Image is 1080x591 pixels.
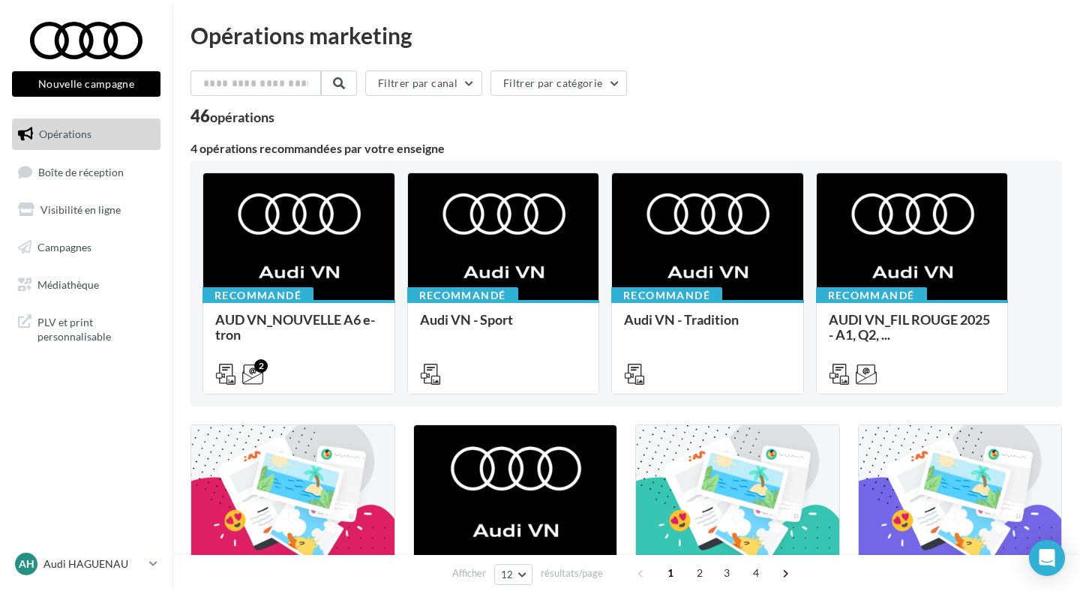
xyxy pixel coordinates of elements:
[43,556,143,571] p: Audi HAGUENAU
[37,277,99,290] span: Médiathèque
[407,287,518,304] div: Recommandé
[37,241,91,253] span: Campagnes
[12,550,160,578] a: AH Audi HAGUENAU
[190,24,1062,46] div: Opérations marketing
[9,194,163,226] a: Visibilité en ligne
[688,561,712,585] span: 2
[744,561,768,585] span: 4
[190,142,1062,154] div: 4 opérations recommandées par votre enseigne
[210,110,274,124] div: opérations
[624,311,739,328] span: Audi VN - Tradition
[40,203,121,216] span: Visibilité en ligne
[39,127,91,140] span: Opérations
[501,568,514,580] span: 12
[658,561,682,585] span: 1
[715,561,739,585] span: 3
[365,70,482,96] button: Filtrer par canal
[215,311,375,343] span: AUD VN_NOUVELLE A6 e-tron
[37,312,154,344] span: PLV et print personnalisable
[9,232,163,263] a: Campagnes
[19,556,34,571] span: AH
[829,311,990,343] span: AUDI VN_FIL ROUGE 2025 - A1, Q2, ...
[9,306,163,350] a: PLV et print personnalisable
[452,566,486,580] span: Afficher
[202,287,313,304] div: Recommandé
[9,156,163,188] a: Boîte de réception
[9,118,163,150] a: Opérations
[420,311,513,328] span: Audi VN - Sport
[190,108,274,124] div: 46
[1029,540,1065,576] div: Open Intercom Messenger
[611,287,722,304] div: Recommandé
[816,287,927,304] div: Recommandé
[9,269,163,301] a: Médiathèque
[254,359,268,373] div: 2
[490,70,627,96] button: Filtrer par catégorie
[38,165,124,178] span: Boîte de réception
[494,564,532,585] button: 12
[541,566,603,580] span: résultats/page
[12,71,160,97] button: Nouvelle campagne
